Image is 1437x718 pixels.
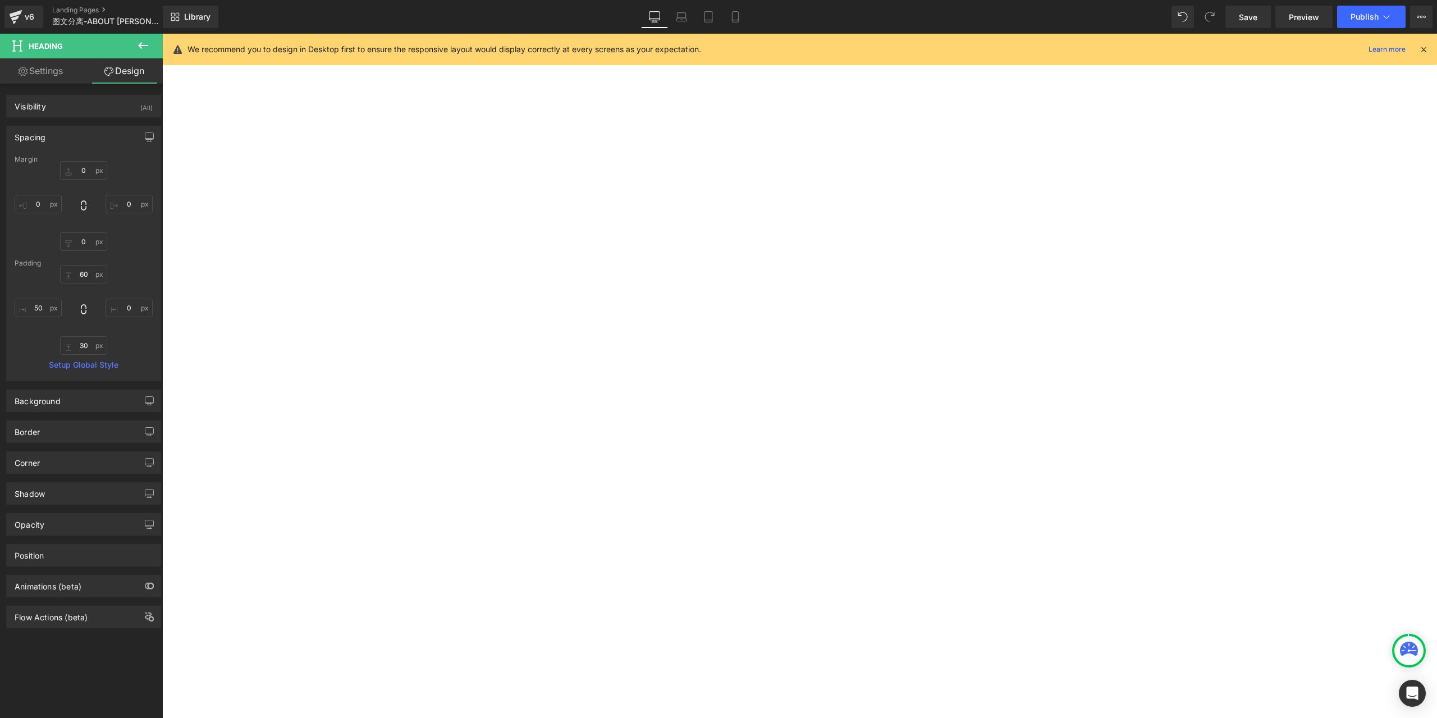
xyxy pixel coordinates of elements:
span: Publish [1351,12,1379,21]
input: 0 [15,299,62,317]
div: Shadow [15,483,45,499]
div: Visibility [15,95,46,111]
div: Animations (beta) [15,575,81,591]
a: Landing Pages [52,6,181,15]
span: Save [1239,11,1257,23]
div: Opacity [15,514,44,529]
input: 0 [60,265,107,283]
span: Heading [29,42,63,51]
span: Library [184,12,210,22]
button: Redo [1198,6,1221,28]
div: (All) [140,95,153,114]
div: v6 [22,10,36,24]
a: New Library [163,6,218,28]
a: Preview [1275,6,1333,28]
a: Tablet [695,6,722,28]
p: We recommend you to design in Desktop first to ensure the responsive layout would display correct... [187,43,701,56]
span: 图文分离-ABOUT [PERSON_NAME] 2025 [52,17,160,26]
div: Position [15,545,44,560]
input: 0 [60,232,107,251]
div: Spacing [15,126,45,142]
div: Corner [15,452,40,468]
button: Publish [1337,6,1406,28]
input: 0 [106,299,153,317]
a: Design [84,58,165,84]
a: Desktop [641,6,668,28]
div: Open Intercom Messenger [1399,680,1426,707]
input: 0 [15,195,62,213]
div: Margin [15,156,153,163]
div: Border [15,421,40,437]
a: Mobile [722,6,749,28]
button: More [1410,6,1433,28]
input: 0 [60,336,107,355]
input: 0 [106,195,153,213]
a: Setup Global Style [15,360,153,369]
div: Padding [15,259,153,267]
a: Learn more [1364,43,1410,56]
div: Background [15,390,61,406]
a: v6 [4,6,43,28]
input: 0 [60,161,107,180]
a: Laptop [668,6,695,28]
button: Undo [1171,6,1194,28]
div: Flow Actions (beta) [15,606,88,622]
span: Preview [1289,11,1319,23]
